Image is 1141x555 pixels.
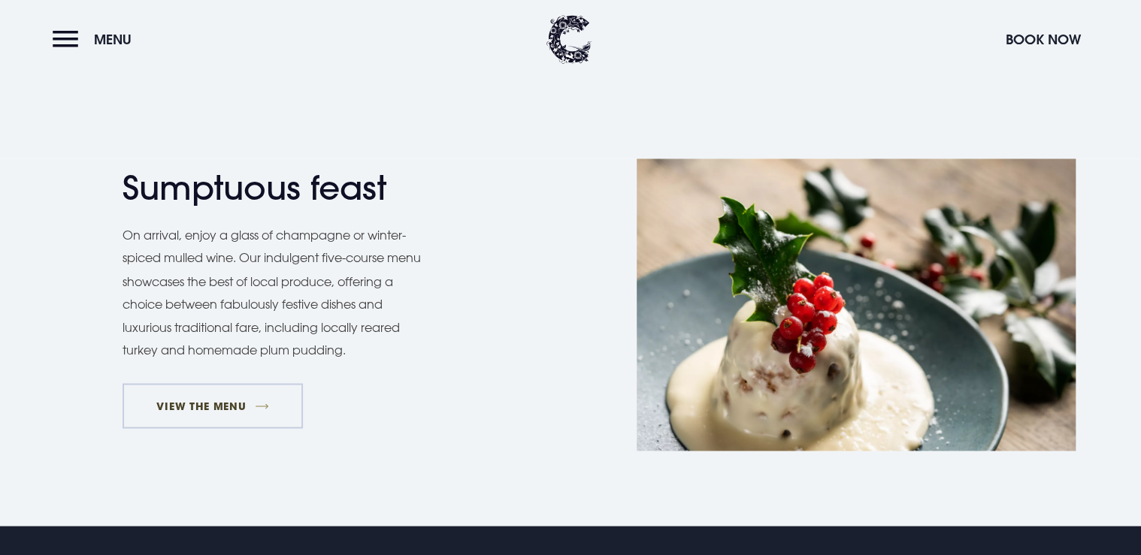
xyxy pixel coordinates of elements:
button: Book Now [998,23,1088,56]
button: Menu [53,23,139,56]
img: Clandeboye Lodge [546,15,592,64]
p: On arrival, enjoy a glass of champagne or winter-spiced mulled wine. Our indulgent five-course me... [123,224,431,360]
span: Menu [94,31,132,48]
h2: Sumptuous feast [123,168,416,208]
img: Christmas Day Dinner Northern Ireland [637,158,1076,451]
a: VIEW THE MENU [123,383,303,428]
